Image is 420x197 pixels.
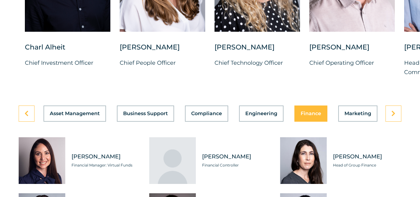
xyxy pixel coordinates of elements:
span: Financial Manager: Virtual Funds [72,162,140,168]
span: Marketing [344,111,371,116]
span: [PERSON_NAME] [72,153,140,161]
p: Chief Operating Officer [309,58,395,68]
span: Finance [301,111,321,116]
span: Business Support [123,111,168,116]
span: [PERSON_NAME] [202,153,270,161]
span: Asset Management [50,111,100,116]
div: [PERSON_NAME] [215,43,300,58]
div: [PERSON_NAME] [309,43,395,58]
div: [PERSON_NAME] [120,43,205,58]
span: Engineering [245,111,277,116]
span: Compliance [191,111,222,116]
div: Charl Alheit [25,43,110,58]
p: Chief People Officer [120,58,205,68]
p: Chief Technology Officer [215,58,300,68]
p: Chief Investment Officer [25,58,110,68]
span: Head of Group Finance [333,162,401,168]
span: Financial Controller [202,162,270,168]
span: [PERSON_NAME] [333,153,401,161]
